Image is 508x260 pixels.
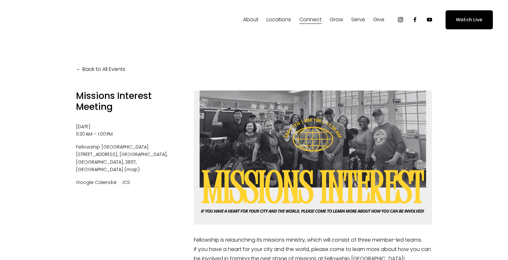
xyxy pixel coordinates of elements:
[76,143,183,151] span: Fellowship [GEOGRAPHIC_DATA]
[446,10,493,29] a: Watch Live
[76,91,183,112] h1: Missions Interest Meeting
[373,14,384,25] a: folder dropdown
[76,123,90,130] time: [DATE]
[267,15,291,24] span: Locations
[299,15,322,24] span: Connect
[15,13,105,26] img: Fellowship Memphis
[98,131,113,137] time: 1:00 PM
[125,166,140,173] a: (map)
[330,15,343,24] span: Grow
[299,14,322,25] a: folder dropdown
[76,65,125,74] a: Back to All Events
[123,179,130,186] a: ICS
[76,131,92,137] time: 11:30 AM
[397,16,404,23] a: Instagram
[267,14,291,25] a: folder dropdown
[76,151,167,165] span: [GEOGRAPHIC_DATA], [GEOGRAPHIC_DATA], 38117
[426,16,433,23] a: YouTube
[351,15,365,24] span: Serve
[76,179,117,186] a: Google Calendar
[330,14,343,25] a: folder dropdown
[351,14,365,25] a: folder dropdown
[76,151,119,158] span: [STREET_ADDRESS]
[373,15,384,24] span: Give
[76,166,123,173] span: [GEOGRAPHIC_DATA]
[243,15,259,24] span: About
[243,14,259,25] a: folder dropdown
[412,16,418,23] a: Facebook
